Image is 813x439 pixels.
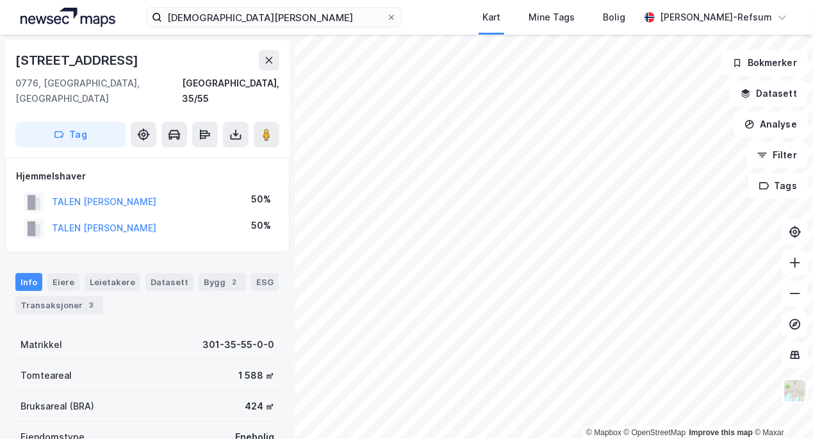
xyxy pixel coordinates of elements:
div: [GEOGRAPHIC_DATA], 35/55 [182,76,279,106]
div: 3 [85,299,98,311]
div: Kart [482,10,500,25]
div: Matrikkel [21,337,62,352]
div: 0776, [GEOGRAPHIC_DATA], [GEOGRAPHIC_DATA] [15,76,182,106]
div: Mine Tags [529,10,575,25]
button: Analyse [734,112,808,137]
div: [STREET_ADDRESS] [15,50,141,70]
div: Leietakere [85,273,140,291]
div: Hjemmelshaver [16,169,279,184]
div: 2 [228,276,241,288]
button: Datasett [730,81,808,106]
div: Kontrollprogram for chat [749,377,813,439]
div: 1 588 ㎡ [238,368,274,383]
div: 424 ㎡ [245,399,274,414]
a: Mapbox [586,428,621,437]
button: Filter [746,142,808,168]
div: Tomteareal [21,368,72,383]
a: Improve this map [689,428,753,437]
div: Bolig [603,10,625,25]
img: logo.a4113a55bc3d86da70a041830d287a7e.svg [21,8,115,27]
div: Bruksareal (BRA) [21,399,94,414]
div: 301-35-55-0-0 [202,337,274,352]
iframe: Chat Widget [749,377,813,439]
div: ESG [251,273,279,291]
div: Transaksjoner [15,296,103,314]
div: 50% [251,192,271,207]
div: [PERSON_NAME]-Refsum [660,10,772,25]
a: OpenStreetMap [624,428,686,437]
div: Datasett [145,273,193,291]
div: Info [15,273,42,291]
div: Bygg [199,273,246,291]
button: Bokmerker [721,50,808,76]
div: Eiere [47,273,79,291]
button: Tag [15,122,126,147]
input: Søk på adresse, matrikkel, gårdeiere, leietakere eller personer [162,8,386,27]
div: 50% [251,218,271,233]
button: Tags [748,173,808,199]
